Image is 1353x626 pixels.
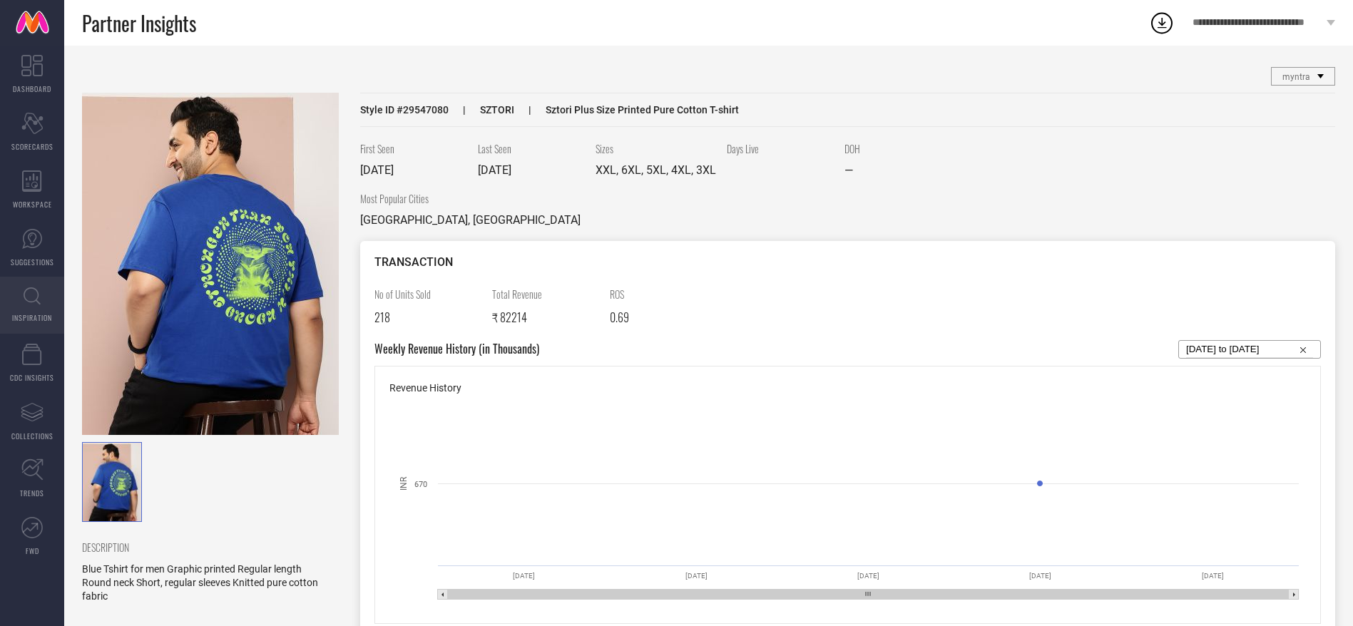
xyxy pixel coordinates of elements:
[478,163,511,177] span: [DATE]
[360,213,581,227] span: [GEOGRAPHIC_DATA], [GEOGRAPHIC_DATA]
[514,104,739,116] span: Sztori Plus Size Printed Pure Cotton T-shirt
[13,199,52,210] span: WORKSPACE
[360,104,449,116] span: Style ID # 29547080
[844,163,853,177] span: —
[374,340,539,359] span: Weekly Revenue History (in Thousands)
[26,545,39,556] span: FWD
[399,476,409,491] text: INR
[389,382,461,394] span: Revenue History
[610,309,629,326] span: 0.69
[596,141,716,156] span: Sizes
[1282,72,1310,82] span: myntra
[610,287,717,302] span: ROS
[82,540,328,555] span: DESCRIPTION
[11,431,53,441] span: COLLECTIONS
[844,141,951,156] span: DOH
[414,480,427,489] text: 670
[449,104,514,116] span: SZTORI
[513,572,535,580] text: [DATE]
[82,9,196,38] span: Partner Insights
[10,372,54,383] span: CDC INSIGHTS
[1029,572,1051,580] text: [DATE]
[685,572,708,580] text: [DATE]
[596,163,716,177] span: XXL, 6XL, 5XL, 4XL, 3XL
[857,572,879,580] text: [DATE]
[11,141,53,152] span: SCORECARDS
[727,141,834,156] span: Days Live
[360,141,467,156] span: First Seen
[374,309,390,326] span: 218
[1149,10,1175,36] div: Open download list
[12,312,52,323] span: INSPIRATION
[11,257,54,267] span: SUGGESTIONS
[492,287,599,302] span: Total Revenue
[13,83,51,94] span: DASHBOARD
[478,141,585,156] span: Last Seen
[20,488,44,498] span: TRENDS
[492,309,527,326] span: ₹ 82214
[374,287,481,302] span: No of Units Sold
[82,563,318,602] span: Blue Tshirt for men Graphic printed Regular length Round neck Short, regular sleeves Knitted pure...
[360,191,581,206] span: Most Popular Cities
[360,163,394,177] span: [DATE]
[374,255,1321,269] div: TRANSACTION
[1186,341,1313,358] input: Select...
[1202,572,1224,580] text: [DATE]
